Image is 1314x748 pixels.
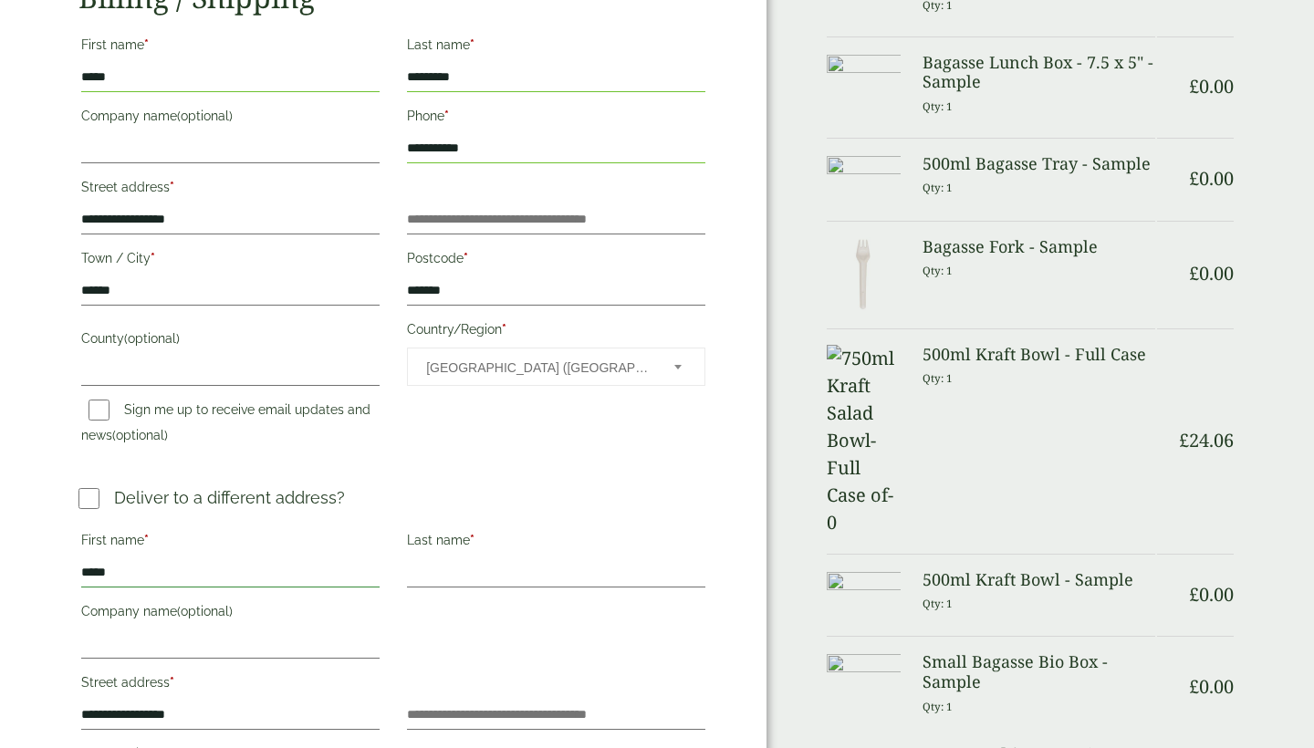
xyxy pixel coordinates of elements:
label: Last name [407,32,705,63]
abbr: required [470,37,474,52]
bdi: 0.00 [1189,166,1234,191]
label: Last name [407,527,705,558]
span: United Kingdom (UK) [426,348,650,387]
label: Postcode [407,245,705,276]
span: (optional) [177,604,233,618]
abbr: required [170,675,174,690]
h3: 500ml Kraft Bowl - Full Case [923,345,1155,365]
label: Company name [81,103,380,134]
abbr: required [464,251,468,265]
abbr: required [502,322,506,337]
p: Deliver to a different address? [114,485,345,510]
span: (optional) [124,331,180,346]
span: Country/Region [407,348,705,386]
abbr: required [144,37,149,52]
label: First name [81,32,380,63]
span: (optional) [112,428,168,442]
small: Qty: 1 [923,700,953,713]
span: £ [1189,674,1199,699]
span: £ [1189,74,1199,99]
label: First name [81,527,380,558]
label: Street address [81,670,380,701]
h3: 500ml Kraft Bowl - Sample [923,570,1155,590]
small: Qty: 1 [923,597,953,610]
bdi: 0.00 [1189,74,1234,99]
span: £ [1179,428,1189,452]
label: Town / City [81,245,380,276]
bdi: 0.00 [1189,674,1234,699]
h3: Bagasse Lunch Box - 7.5 x 5" - Sample [923,53,1155,92]
h3: 500ml Bagasse Tray - Sample [923,154,1155,174]
input: Sign me up to receive email updates and news(optional) [89,400,109,421]
img: 750ml Kraft Salad Bowl-Full Case of-0 [827,345,901,536]
h3: Small Bagasse Bio Box - Sample [923,652,1155,691]
span: £ [1189,261,1199,286]
label: Sign me up to receive email updates and news [81,402,370,448]
label: Company name [81,598,380,629]
bdi: 0.00 [1189,261,1234,286]
h3: Bagasse Fork - Sample [923,237,1155,257]
small: Qty: 1 [923,264,953,277]
abbr: required [444,109,449,123]
span: (optional) [177,109,233,123]
small: Qty: 1 [923,99,953,113]
label: Phone [407,103,705,134]
abbr: required [170,180,174,194]
small: Qty: 1 [923,181,953,194]
abbr: required [144,533,149,547]
abbr: required [151,251,155,265]
span: £ [1189,166,1199,191]
label: Street address [81,174,380,205]
span: £ [1189,582,1199,607]
abbr: required [470,533,474,547]
label: Country/Region [407,317,705,348]
label: County [81,326,380,357]
bdi: 0.00 [1189,582,1234,607]
bdi: 24.06 [1179,428,1234,452]
small: Qty: 1 [923,371,953,385]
